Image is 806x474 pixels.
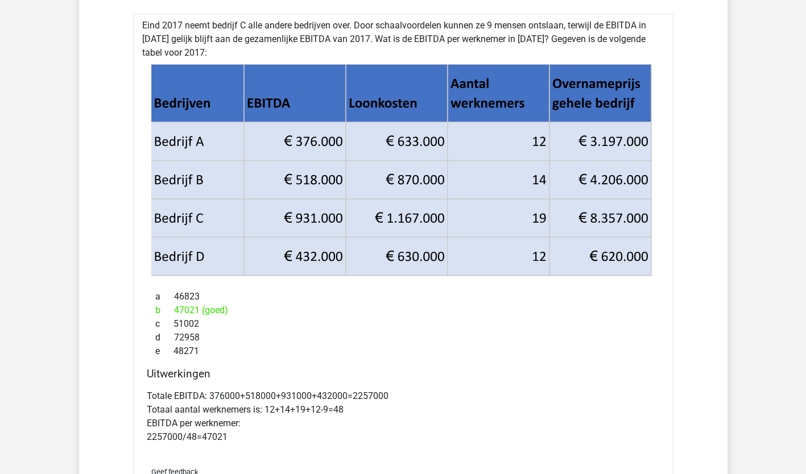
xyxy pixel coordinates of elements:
span: a [155,290,174,303]
div: 51002 [147,317,660,331]
span: d [155,331,174,344]
div: 47021 (goed) [147,303,660,317]
div: 72958 [147,331,660,344]
span: e [155,344,173,358]
span: b [155,303,174,317]
p: Totale EBITDA: 376000+518000+931000+432000=2257000 Totaal aantal werknemers is: 12+14+19+12-9=48 ... [147,389,660,444]
div: 46823 [147,290,660,303]
div: 48271 [147,344,660,358]
span: c [155,317,173,331]
h4: Uitwerkingen [147,367,660,380]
